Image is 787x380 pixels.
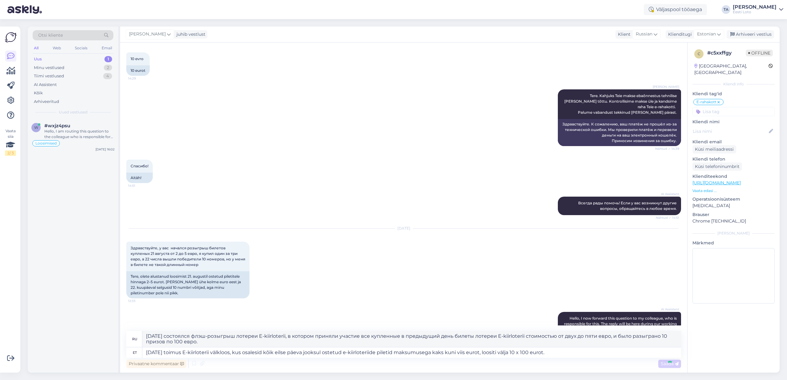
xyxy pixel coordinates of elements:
span: Nähtud ✓ 14:51 [656,215,679,220]
span: #wxjz4psu [44,123,70,129]
p: Chrome [TECHNICAL_ID] [692,218,775,224]
span: Uued vestlused [59,109,87,115]
p: Kliendi telefon [692,156,775,162]
p: Kliendi email [692,139,775,145]
p: Märkmed [692,240,775,246]
div: [DATE] 16:02 [95,147,115,152]
div: Socials [74,44,89,52]
p: Brauser [692,211,775,218]
div: AI Assistent [34,82,57,88]
span: Tere. Kahjuks Teie makse ebaõnnestus tehnilise [PERSON_NAME] tõttu. Kontrollisime makse üle ja ka... [564,93,678,115]
span: 12:33 [128,299,151,303]
div: 2 / 3 [5,150,16,156]
div: Küsi telefoninumbrit [692,162,742,171]
div: # c5xxffgy [707,49,746,57]
p: Kliendi tag'id [692,91,775,97]
span: w [34,125,38,130]
span: 14:29 [128,76,151,81]
span: 10 evro [131,56,144,61]
span: Otsi kliente [38,32,63,39]
span: Спасибо! [131,164,148,168]
span: Russian [636,31,652,38]
span: [PERSON_NAME] [129,31,166,38]
span: AI Assistent [656,307,679,312]
div: Väljaspool tööaega [644,4,707,15]
p: Vaata edasi ... [692,188,775,194]
span: Здравствуйте, у вас начался розыгрыш билетов купленых 21 августа от 2 до 5 евро, я купил один за ... [131,246,246,267]
div: Vaata siia [5,128,16,156]
input: Lisa tag [692,107,775,116]
div: 10 eurot [126,65,150,76]
span: AI Assistent [656,192,679,196]
div: Hello, I am routing this question to the colleague who is responsible for this topic. The reply m... [44,129,115,140]
p: Klienditeekond [692,173,775,180]
span: Estonian [697,31,716,38]
div: [PERSON_NAME] [692,231,775,236]
a: [PERSON_NAME]Eesti Loto [733,5,783,14]
p: Kliendi nimi [692,119,775,125]
div: Küsi meiliaadressi [692,145,736,153]
div: Kliendi info [692,81,775,87]
span: E-rahakott [696,100,716,104]
span: 14:51 [128,183,151,188]
div: Aitäh! [126,173,153,183]
div: Klienditugi [666,31,692,38]
div: juhib vestlust [174,31,205,38]
div: Tiimi vestlused [34,73,64,79]
span: Nähtud ✓ 14:39 [655,146,679,151]
div: Arhiveeritud [34,99,59,105]
span: Loosimised [35,141,57,145]
div: Minu vestlused [34,65,64,71]
div: 1 [104,56,112,62]
div: Klient [615,31,631,38]
div: 4 [103,73,112,79]
span: [PERSON_NAME] [653,84,679,89]
span: Offline [746,50,773,56]
div: Kõik [34,90,43,96]
div: TA [722,5,730,14]
p: Operatsioonisüsteem [692,196,775,202]
span: Hello, I now forward this question to my colleague, who is responsible for this. The reply will b... [564,316,678,332]
div: [DATE] [126,226,681,231]
div: Arhiveeri vestlus [727,30,774,39]
input: Lisa nimi [693,128,768,135]
div: Eesti Loto [733,10,777,14]
a: [URL][DOMAIN_NAME] [692,180,741,186]
div: Email [100,44,113,52]
span: Всегда рады помочь! Если у вас возникнут другие вопросы, обращайтесь в любое время. [578,201,678,211]
div: Uus [34,56,42,62]
div: [PERSON_NAME] [733,5,777,10]
div: Web [51,44,62,52]
span: c [698,51,700,56]
div: Tere, olete alustanud loosimist 21. augustil ostetud piletitele hinnaga 2–5 eurot. [PERSON_NAME] ... [126,271,249,298]
div: 2 [104,65,112,71]
div: [GEOGRAPHIC_DATA], [GEOGRAPHIC_DATA] [694,63,769,76]
div: All [33,44,40,52]
img: Askly Logo [5,31,17,43]
div: Здравствуйте. К сожалению, ваш платёж не прошёл из-за технической ошибки. Мы проверили платёж и п... [558,119,681,146]
p: [MEDICAL_DATA] [692,202,775,209]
